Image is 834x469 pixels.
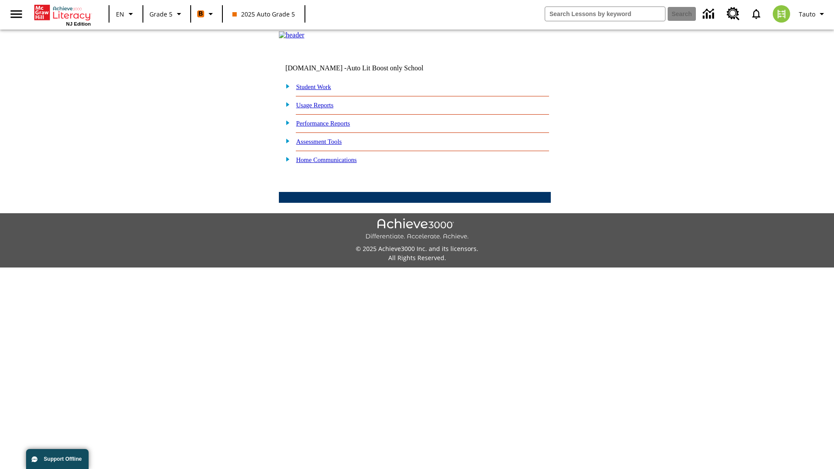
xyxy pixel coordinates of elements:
img: plus.gif [281,137,290,145]
td: [DOMAIN_NAME] - [285,64,445,72]
button: Boost Class color is orange. Change class color [194,6,219,22]
a: Notifications [745,3,768,25]
a: Data Center [698,2,721,26]
img: plus.gif [281,82,290,90]
a: Resource Center, Will open in new tab [721,2,745,26]
button: Support Offline [26,449,89,469]
a: Assessment Tools [296,138,342,145]
span: EN [116,10,124,19]
input: search field [545,7,665,21]
img: header [279,31,304,39]
a: Student Work [296,83,331,90]
img: plus.gif [281,119,290,126]
a: Performance Reports [296,120,350,127]
span: Support Offline [44,456,82,462]
span: 2025 Auto Grade 5 [232,10,295,19]
img: avatar image [773,5,790,23]
img: plus.gif [281,100,290,108]
nobr: Auto Lit Boost only School [347,64,424,72]
button: Select a new avatar [768,3,795,25]
img: Achieve3000 Differentiate Accelerate Achieve [365,218,469,241]
a: Usage Reports [296,102,334,109]
div: Home [34,3,91,26]
span: B [199,8,203,19]
button: Grade: Grade 5, Select a grade [146,6,188,22]
span: Tauto [799,10,815,19]
button: Profile/Settings [795,6,831,22]
span: NJ Edition [66,21,91,26]
img: plus.gif [281,155,290,163]
span: Grade 5 [149,10,172,19]
button: Language: EN, Select a language [112,6,140,22]
button: Open side menu [3,1,29,27]
a: Home Communications [296,156,357,163]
